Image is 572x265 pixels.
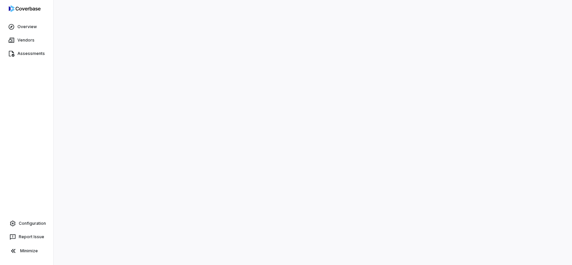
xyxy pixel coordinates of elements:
[1,34,52,46] a: Vendors
[3,244,51,258] button: Minimize
[1,21,52,33] a: Overview
[9,5,41,12] img: logo-D7KZi-bG.svg
[1,48,52,60] a: Assessments
[3,231,51,243] button: Report Issue
[3,217,51,229] a: Configuration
